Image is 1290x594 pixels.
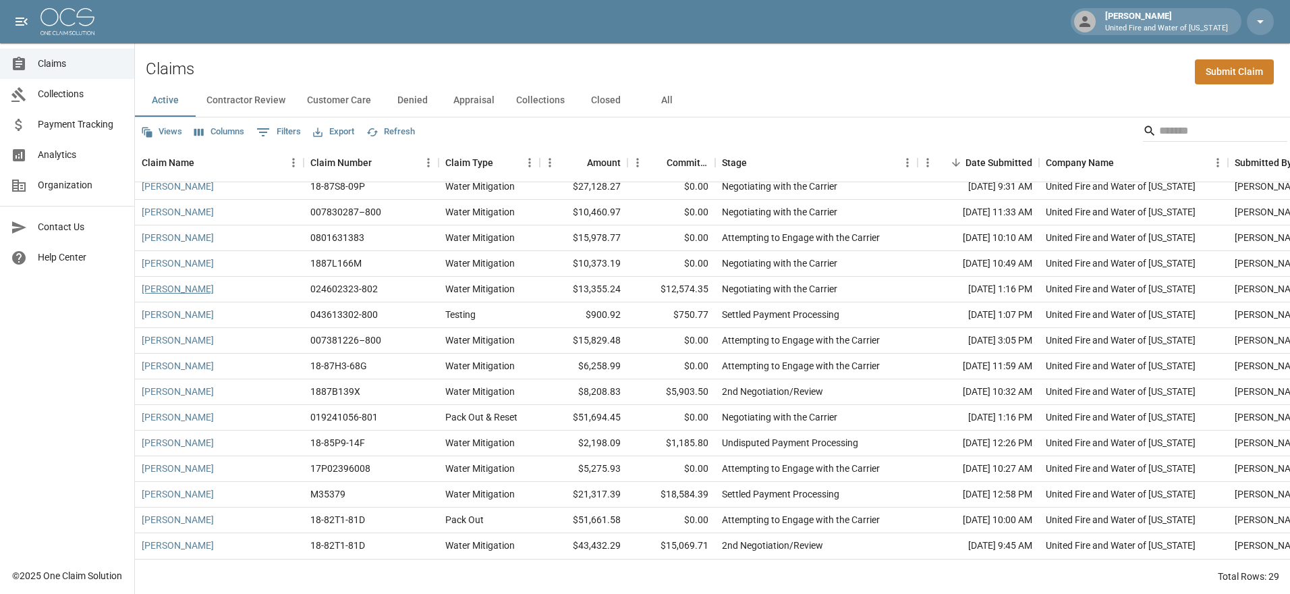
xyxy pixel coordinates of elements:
[627,482,715,508] div: $18,584.39
[715,144,918,182] div: Stage
[540,277,627,302] div: $13,355.24
[445,180,515,193] div: Water Mitigation
[445,359,515,373] div: Water Mitigation
[142,231,214,244] a: [PERSON_NAME]
[1046,385,1196,398] div: United Fire and Water of Louisiana
[627,174,715,200] div: $0.00
[540,174,627,200] div: $27,128.27
[947,153,965,172] button: Sort
[142,462,214,475] a: [PERSON_NAME]
[627,251,715,277] div: $0.00
[310,122,358,142] button: Export
[12,569,122,583] div: © 2025 One Claim Solution
[418,153,439,173] button: Menu
[540,431,627,456] div: $2,198.09
[38,148,123,162] span: Analytics
[445,256,515,270] div: Water Mitigation
[445,410,517,424] div: Pack Out & Reset
[540,482,627,508] div: $21,317.39
[918,431,1039,456] div: [DATE] 12:26 PM
[310,308,378,321] div: 043613302-800
[304,144,439,182] div: Claim Number
[918,277,1039,302] div: [DATE] 1:16 PM
[540,379,627,405] div: $8,208.83
[40,8,94,35] img: ocs-logo-white-transparent.png
[540,508,627,533] div: $51,661.58
[918,354,1039,379] div: [DATE] 11:59 AM
[1046,359,1196,373] div: United Fire and Water of Louisiana
[310,410,378,424] div: 019241056-801
[1046,410,1196,424] div: United Fire and Water of Louisiana
[445,231,515,244] div: Water Mitigation
[1143,120,1287,144] div: Search
[1046,180,1196,193] div: United Fire and Water of Louisiana
[722,180,837,193] div: Negotiating with the Carrier
[918,225,1039,251] div: [DATE] 10:10 AM
[1046,462,1196,475] div: United Fire and Water of Louisiana
[135,144,304,182] div: Claim Name
[310,539,365,552] div: 18-82T1-81D
[627,456,715,482] div: $0.00
[38,57,123,71] span: Claims
[1046,487,1196,501] div: United Fire and Water of Louisiana
[142,359,214,373] a: [PERSON_NAME]
[310,144,372,182] div: Claim Number
[722,205,837,219] div: Negotiating with the Carrier
[540,153,560,173] button: Menu
[540,456,627,482] div: $5,275.93
[722,410,837,424] div: Negotiating with the Carrier
[445,333,515,347] div: Water Mitigation
[722,539,823,552] div: 2nd Negotiation/Review
[540,405,627,431] div: $51,694.45
[310,180,365,193] div: 18-87S8-09P
[722,462,880,475] div: Attempting to Engage with the Carrier
[627,431,715,456] div: $1,185.80
[627,405,715,431] div: $0.00
[747,153,766,172] button: Sort
[1105,23,1228,34] p: United Fire and Water of [US_STATE]
[445,462,515,475] div: Water Mitigation
[1046,308,1196,321] div: United Fire and Water of Louisiana
[443,84,505,117] button: Appraisal
[918,456,1039,482] div: [DATE] 10:27 AM
[722,436,858,450] div: Undisputed Payment Processing
[540,200,627,225] div: $10,460.97
[722,144,747,182] div: Stage
[194,153,213,172] button: Sort
[897,153,918,173] button: Menu
[142,385,214,398] a: [PERSON_NAME]
[722,308,839,321] div: Settled Payment Processing
[722,513,880,526] div: Attempting to Engage with the Carrier
[310,359,367,373] div: 18-87H3-68G
[627,144,715,182] div: Committed Amount
[540,354,627,379] div: $6,258.99
[8,8,35,35] button: open drawer
[310,487,345,501] div: M35379
[445,436,515,450] div: Water Mitigation
[1114,153,1133,172] button: Sort
[142,436,214,450] a: [PERSON_NAME]
[722,487,839,501] div: Settled Payment Processing
[363,122,418,142] button: Refresh
[135,84,196,117] button: Active
[627,379,715,405] div: $5,903.50
[722,231,880,244] div: Attempting to Engage with the Carrier
[1046,256,1196,270] div: United Fire and Water of Louisiana
[38,178,123,192] span: Organization
[38,117,123,132] span: Payment Tracking
[445,513,484,526] div: Pack Out
[568,153,587,172] button: Sort
[627,508,715,533] div: $0.00
[142,539,214,552] a: [PERSON_NAME]
[310,231,364,244] div: 0801631383
[38,220,123,234] span: Contact Us
[918,302,1039,328] div: [DATE] 1:07 PM
[918,508,1039,533] div: [DATE] 10:00 AM
[1100,9,1233,34] div: [PERSON_NAME]
[1039,144,1228,182] div: Company Name
[372,153,391,172] button: Sort
[445,144,493,182] div: Claim Type
[310,205,381,219] div: 007830287–800
[142,180,214,193] a: [PERSON_NAME]
[627,302,715,328] div: $750.77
